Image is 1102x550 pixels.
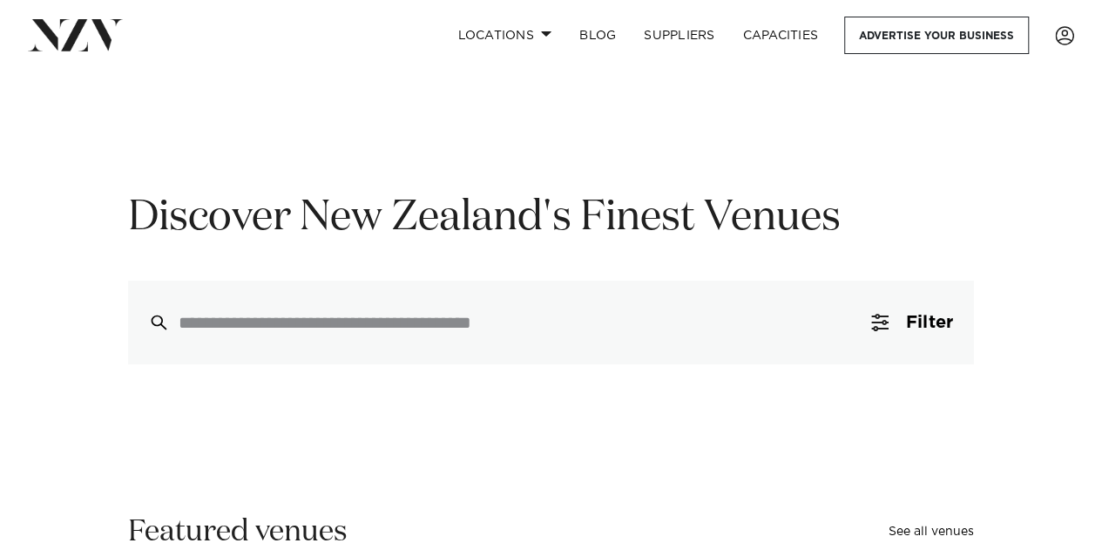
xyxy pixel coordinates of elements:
a: Capacities [729,17,833,54]
a: BLOG [565,17,630,54]
button: Filter [850,281,974,364]
img: nzv-logo.png [28,19,123,51]
a: See all venues [889,526,974,538]
span: Filter [906,314,953,331]
h1: Discover New Zealand's Finest Venues [128,191,974,246]
a: Locations [443,17,565,54]
a: SUPPLIERS [630,17,728,54]
a: Advertise your business [844,17,1029,54]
